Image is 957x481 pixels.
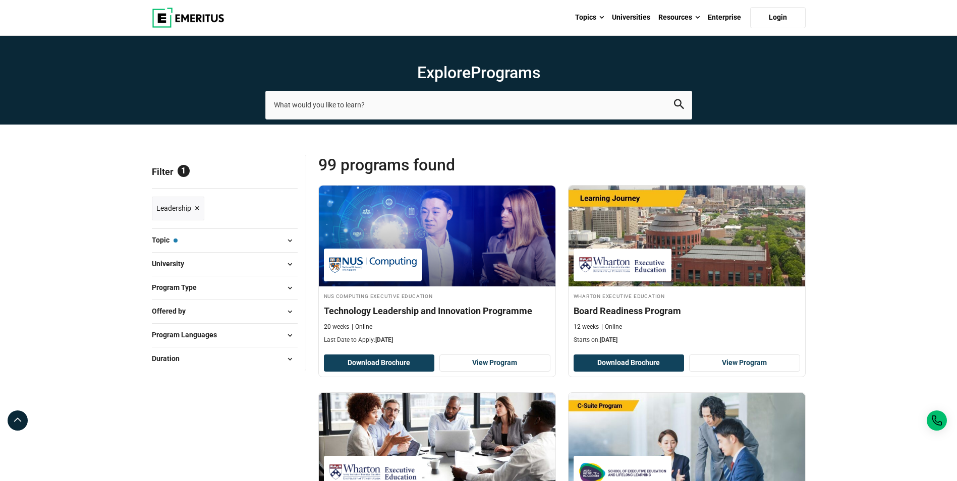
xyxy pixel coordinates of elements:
[601,323,622,331] p: Online
[352,323,372,331] p: Online
[266,166,298,179] a: Reset all
[152,306,194,317] span: Offered by
[574,354,685,372] button: Download Brochure
[574,323,599,331] p: 12 weeks
[324,336,550,344] p: Last Date to Apply:
[324,323,349,331] p: 20 weeks
[152,155,298,188] p: Filter
[152,353,188,364] span: Duration
[178,165,190,177] span: 1
[152,258,192,269] span: University
[152,304,298,319] button: Offered by
[600,336,617,343] span: [DATE]
[574,291,800,300] h4: Wharton Executive Education
[569,186,805,350] a: Leadership Course by Wharton Executive Education - October 16, 2025 Wharton Executive Education W...
[574,305,800,317] h4: Board Readiness Program
[265,63,692,83] h1: Explore
[750,7,806,28] a: Login
[674,102,684,111] a: search
[471,63,540,82] span: Programs
[689,354,800,372] a: View Program
[152,233,298,248] button: Topic
[319,186,555,350] a: Leadership Course by NUS Computing Executive Education - October 15, 2025 NUS Computing Executive...
[319,186,555,286] img: Technology Leadership and Innovation Programme | Online Leadership Course
[674,99,684,111] button: search
[156,203,191,214] span: Leadership
[195,201,200,216] span: ×
[318,155,562,175] span: 99 Programs found
[152,329,225,340] span: Program Languages
[265,91,692,119] input: search-page
[152,282,205,293] span: Program Type
[579,254,666,276] img: Wharton Executive Education
[569,186,805,286] img: Board Readiness Program | Online Leadership Course
[152,257,298,272] button: University
[152,328,298,343] button: Program Languages
[439,354,550,372] a: View Program
[152,351,298,367] button: Duration
[324,305,550,317] h4: Technology Leadership and Innovation Programme
[324,354,435,372] button: Download Brochure
[152,197,204,220] a: Leadership ×
[152,280,298,295] button: Program Type
[375,336,393,343] span: [DATE]
[329,254,417,276] img: NUS Computing Executive Education
[152,234,178,246] span: Topic
[574,336,800,344] p: Starts on:
[324,291,550,300] h4: NUS Computing Executive Education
